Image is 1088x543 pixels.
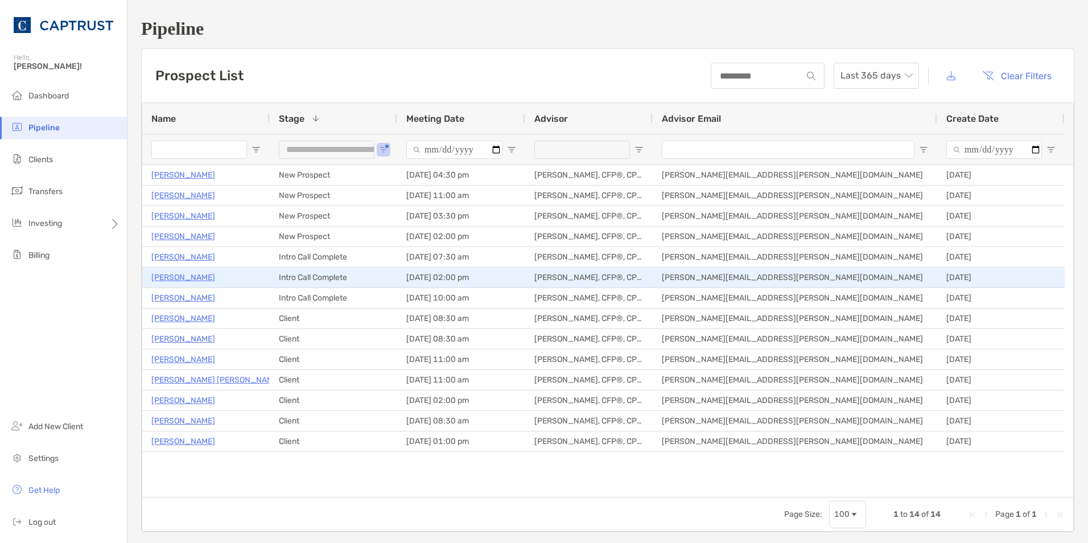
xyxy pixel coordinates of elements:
p: [PERSON_NAME] [151,352,215,367]
div: [DATE] 11:00 am [397,186,525,205]
span: Stage [279,113,304,124]
div: Page Size [829,501,866,528]
div: [DATE] [937,268,1065,287]
img: clients icon [10,152,24,166]
span: Name [151,113,176,124]
div: [PERSON_NAME][EMAIL_ADDRESS][PERSON_NAME][DOMAIN_NAME] [653,268,937,287]
div: Client [270,370,397,390]
div: First Page [968,510,977,519]
button: Clear Filters [974,63,1060,88]
span: 1 [893,509,899,519]
img: logout icon [10,515,24,528]
div: [DATE] [937,165,1065,185]
div: Intro Call Complete [270,247,397,267]
div: [DATE] 11:00 am [397,370,525,390]
div: Client [270,329,397,349]
input: Create Date Filter Input [946,141,1042,159]
a: [PERSON_NAME] [PERSON_NAME] [151,373,281,387]
a: [PERSON_NAME] [151,291,215,305]
a: [PERSON_NAME] [151,229,215,244]
div: [PERSON_NAME][EMAIL_ADDRESS][PERSON_NAME][DOMAIN_NAME] [653,308,937,328]
a: [PERSON_NAME] [151,250,215,264]
img: settings icon [10,451,24,464]
span: 14 [930,509,941,519]
img: input icon [807,72,815,80]
div: [DATE] 01:00 pm [397,431,525,451]
div: Previous Page [982,510,991,519]
div: Client [270,390,397,410]
img: get-help icon [10,483,24,496]
a: [PERSON_NAME] [151,188,215,203]
div: [PERSON_NAME], CFP®, CPWA® [525,186,653,205]
div: [PERSON_NAME][EMAIL_ADDRESS][PERSON_NAME][DOMAIN_NAME] [653,186,937,205]
span: 1 [1016,509,1021,519]
div: [PERSON_NAME], CFP®, CPWA® [525,308,653,328]
span: Add New Client [28,422,83,431]
span: Pipeline [28,123,60,133]
span: Meeting Date [406,113,464,124]
div: [PERSON_NAME][EMAIL_ADDRESS][PERSON_NAME][DOMAIN_NAME] [653,206,937,226]
div: [PERSON_NAME], CFP®, CPWA® [525,206,653,226]
div: Client [270,411,397,431]
button: Open Filter Menu [634,145,644,154]
div: [PERSON_NAME], CFP®, CPWA® [525,227,653,246]
img: CAPTRUST Logo [14,5,113,46]
div: [DATE] 03:30 pm [397,206,525,226]
div: 100 [834,509,850,519]
a: [PERSON_NAME] [151,270,215,285]
a: [PERSON_NAME] [151,168,215,182]
button: Open Filter Menu [379,145,388,154]
div: [DATE] 02:00 pm [397,268,525,287]
div: [DATE] [937,186,1065,205]
img: investing icon [10,216,24,229]
span: Billing [28,250,50,260]
div: [DATE] 08:30 am [397,411,525,431]
p: [PERSON_NAME] [151,393,215,408]
div: Client [270,308,397,328]
div: [PERSON_NAME][EMAIL_ADDRESS][PERSON_NAME][DOMAIN_NAME] [653,165,937,185]
div: Next Page [1041,510,1050,519]
a: [PERSON_NAME] [151,434,215,449]
button: Open Filter Menu [1046,145,1056,154]
div: [PERSON_NAME][EMAIL_ADDRESS][PERSON_NAME][DOMAIN_NAME] [653,288,937,308]
div: [PERSON_NAME], CFP®, CPWA® [525,247,653,267]
a: [PERSON_NAME] [151,332,215,346]
div: [DATE] [937,288,1065,308]
div: [PERSON_NAME][EMAIL_ADDRESS][PERSON_NAME][DOMAIN_NAME] [653,329,937,349]
div: [DATE] [937,329,1065,349]
div: [PERSON_NAME], CFP®, CPWA® [525,329,653,349]
div: [DATE] 07:30 am [397,247,525,267]
div: [DATE] [937,411,1065,431]
p: [PERSON_NAME] [151,311,215,326]
div: [PERSON_NAME][EMAIL_ADDRESS][PERSON_NAME][DOMAIN_NAME] [653,370,937,390]
p: [PERSON_NAME] [151,414,215,428]
p: [PERSON_NAME] [151,209,215,223]
button: Open Filter Menu [507,145,516,154]
div: Last Page [1055,510,1064,519]
div: [DATE] 11:00 am [397,349,525,369]
div: [PERSON_NAME][EMAIL_ADDRESS][PERSON_NAME][DOMAIN_NAME] [653,247,937,267]
span: Transfers [28,187,63,196]
img: dashboard icon [10,88,24,102]
input: Meeting Date Filter Input [406,141,502,159]
span: [PERSON_NAME]! [14,61,120,71]
div: [PERSON_NAME][EMAIL_ADDRESS][PERSON_NAME][DOMAIN_NAME] [653,431,937,451]
div: Client [270,349,397,369]
div: New Prospect [270,227,397,246]
div: [PERSON_NAME], CFP®, CPWA® [525,268,653,287]
div: Page Size: [784,509,822,519]
div: [DATE] 02:00 pm [397,227,525,246]
span: Get Help [28,486,60,495]
div: Intro Call Complete [270,268,397,287]
input: Advisor Email Filter Input [662,141,914,159]
h3: Prospect List [155,68,244,84]
span: Settings [28,454,59,463]
span: of [921,509,929,519]
div: [DATE] [937,370,1065,390]
div: [DATE] 10:00 am [397,288,525,308]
